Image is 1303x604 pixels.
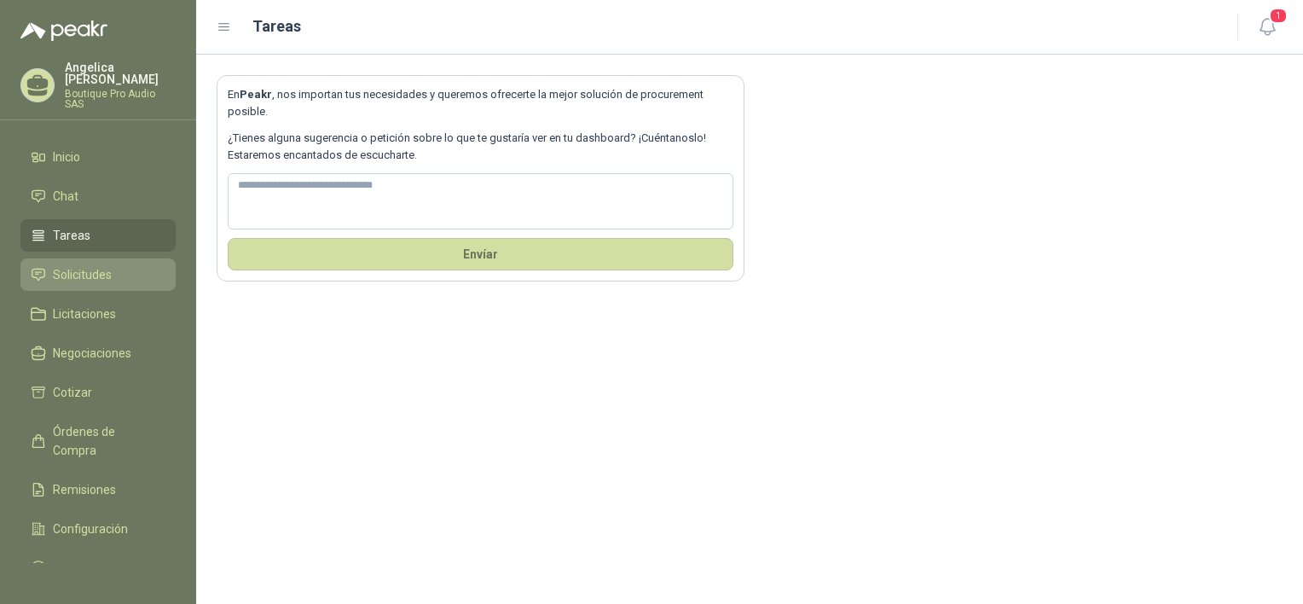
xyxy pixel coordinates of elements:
a: Configuración [20,513,176,545]
span: Cotizar [53,383,92,402]
p: ¿Tienes alguna sugerencia o petición sobre lo que te gustaría ver en tu dashboard? ¡Cuéntanoslo! ... [228,130,733,165]
p: Boutique Pro Audio SAS [65,89,176,109]
button: Envíar [228,238,733,270]
b: Peakr [240,88,272,101]
a: Órdenes de Compra [20,415,176,467]
span: Configuración [53,520,128,538]
p: Angelica [PERSON_NAME] [65,61,176,85]
a: Negociaciones [20,337,176,369]
span: Inicio [53,148,80,166]
a: Manuales y ayuda [20,552,176,584]
span: Licitaciones [53,305,116,323]
p: En , nos importan tus necesidades y queremos ofrecerte la mejor solución de procurement posible. [228,86,733,121]
a: Solicitudes [20,258,176,291]
a: Chat [20,180,176,212]
span: Chat [53,187,78,206]
span: Solicitudes [53,265,112,284]
h1: Tareas [252,15,301,38]
span: Manuales y ayuda [53,559,150,578]
button: 1 [1252,12,1283,43]
span: Remisiones [53,480,116,499]
a: Inicio [20,141,176,173]
img: Logo peakr [20,20,107,41]
span: Órdenes de Compra [53,422,159,460]
span: Tareas [53,226,90,245]
a: Licitaciones [20,298,176,330]
a: Cotizar [20,376,176,409]
span: 1 [1269,8,1288,24]
a: Tareas [20,219,176,252]
a: Remisiones [20,473,176,506]
span: Negociaciones [53,344,131,363]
